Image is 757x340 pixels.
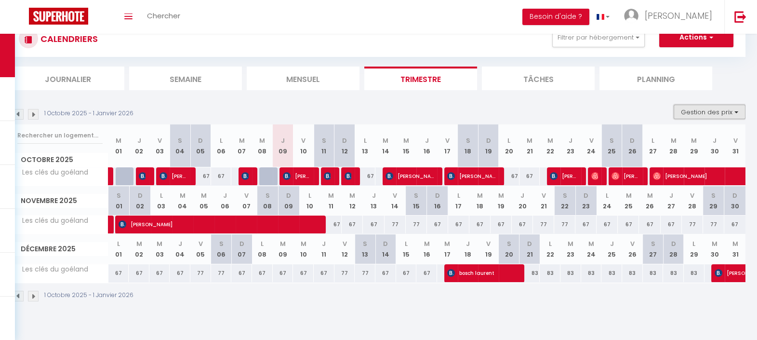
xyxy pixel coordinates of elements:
[231,264,252,282] div: 67
[725,234,745,264] th: 31
[293,124,314,167] th: 10
[448,216,469,233] div: 67
[403,136,409,145] abbr: M
[478,124,499,167] th: 19
[383,239,388,248] abbr: D
[252,234,273,264] th: 08
[157,239,162,248] abbr: M
[149,124,170,167] th: 03
[190,124,211,167] th: 05
[328,191,334,200] abbr: M
[393,191,397,200] abbr: V
[211,124,232,167] th: 06
[507,136,510,145] abbr: L
[703,186,724,216] th: 29
[581,264,602,282] div: 83
[437,124,458,167] th: 17
[520,191,524,200] abbr: J
[448,186,469,216] th: 17
[293,234,314,264] th: 10
[405,239,408,248] abbr: L
[601,264,622,282] div: 83
[622,264,643,282] div: 83
[568,239,573,248] abbr: M
[630,136,635,145] abbr: D
[713,136,717,145] abbr: J
[663,234,684,264] th: 28
[17,127,103,144] input: Rechercher un logement...
[661,186,682,216] th: 27
[622,234,643,264] th: 26
[363,239,367,248] abbr: S
[406,216,427,233] div: 77
[44,109,133,118] p: 1 Octobre 2025 - 1 Janvier 2026
[130,186,151,216] th: 02
[618,216,639,233] div: 67
[458,124,478,167] th: 18
[170,234,190,264] th: 04
[241,167,248,185] span: [PERSON_NAME]
[108,186,130,216] th: 01
[618,186,639,216] th: 25
[119,215,312,233] span: [PERSON_NAME]
[280,239,286,248] abbr: M
[690,191,694,200] abbr: V
[211,264,232,282] div: 77
[527,239,532,248] abbr: D
[219,239,224,248] abbr: S
[724,216,745,233] div: 67
[108,264,129,282] div: 67
[703,216,724,233] div: 77
[322,239,326,248] abbr: J
[507,239,511,248] abbr: S
[44,291,133,300] p: 1 Octobre 2025 - 1 Janvier 2026
[372,191,375,200] abbr: J
[117,191,121,200] abbr: S
[193,186,214,216] th: 05
[322,136,326,145] abbr: S
[314,264,334,282] div: 67
[190,264,211,282] div: 77
[560,124,581,167] th: 23
[239,239,244,248] abbr: D
[12,153,108,167] span: Octobre 2025
[159,167,187,185] span: [PERSON_NAME]
[160,191,163,200] abbr: L
[136,239,142,248] abbr: M
[259,136,265,145] abbr: M
[482,67,595,90] li: Tâches
[273,234,293,264] th: 09
[733,136,737,145] abbr: V
[704,124,725,167] th: 30
[560,264,581,282] div: 83
[299,186,320,216] th: 10
[211,234,232,264] th: 06
[416,234,437,264] th: 16
[643,264,664,282] div: 83
[622,124,643,167] th: 26
[363,186,384,216] th: 13
[137,136,141,145] abbr: J
[682,186,703,216] th: 28
[684,264,704,282] div: 83
[416,264,437,282] div: 67
[239,136,245,145] abbr: M
[691,136,697,145] abbr: M
[663,264,684,282] div: 83
[549,239,552,248] abbr: L
[478,234,499,264] th: 19
[645,10,712,22] span: [PERSON_NAME]
[129,264,149,282] div: 67
[320,216,342,233] div: 67
[651,239,655,248] abbr: S
[342,186,363,216] th: 12
[671,239,676,248] abbr: D
[406,186,427,216] th: 15
[610,136,614,145] abbr: S
[314,124,334,167] th: 11
[554,186,575,216] th: 22
[425,136,429,145] abbr: J
[170,264,190,282] div: 67
[236,186,257,216] th: 07
[611,167,639,185] span: [PERSON_NAME]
